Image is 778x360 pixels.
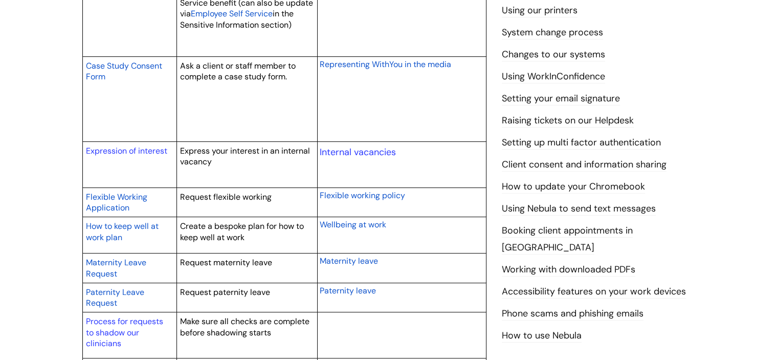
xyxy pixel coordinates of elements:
[320,58,451,70] a: Representing WithYou in the media
[180,287,270,298] span: Request paternity leave
[180,316,309,338] span: Make sure all checks are complete before shadowing starts
[320,59,451,70] span: Representing WithYou in the media
[320,255,378,267] a: Maternity leave
[502,263,635,277] a: Working with downloaded PDFs
[86,316,163,349] a: Process for requests to shadow our clinicians
[502,158,666,172] a: Client consent and information sharing
[86,286,144,309] a: Paternity Leave Request
[502,48,605,61] a: Changes to our systems
[86,59,162,83] a: Case Study Consent Form
[191,8,273,19] span: Employee Self Service
[320,218,386,230] a: Wellbeing at work
[320,189,405,201] a: Flexible working policy
[502,136,661,150] a: Setting up multi factor authentication
[180,221,304,243] span: Create a bespoke plan for how to keep well at work
[502,70,605,83] a: Using WorkInConfidence
[86,287,144,309] span: Paternity Leave Request
[502,26,603,39] a: System change process
[86,145,167,156] a: Expression of interest
[502,114,634,128] a: Raising tickets on our Helpdesk
[502,224,633,254] a: Booking client appointments in [GEOGRAPHIC_DATA]
[180,257,272,268] span: Request maternity leave
[502,180,645,194] a: How to update your Chromebook
[502,202,656,216] a: Using Nebula to send text messages
[502,4,577,17] a: Using our printers
[320,285,376,296] span: Paternity leave
[86,60,162,82] span: Case Study Consent Form
[320,146,396,158] a: Internal vacancies
[191,7,273,19] a: Employee Self Service
[86,257,146,279] span: Maternity Leave Request
[180,60,296,82] span: Ask a client or staff member to complete a case study form.
[320,219,386,230] span: Wellbeing at work
[320,256,378,266] span: Maternity leave
[86,192,147,214] span: Flexible Working Application
[180,192,272,202] span: Request flexible working
[86,190,147,214] a: Flexible Working Application
[86,256,146,280] a: Maternity Leave Request
[86,221,159,243] span: How to keep well at work plan
[180,8,294,30] span: in the Sensitive Information section)
[502,92,620,105] a: Setting your email signature
[320,284,376,297] a: Paternity leave
[502,285,686,299] a: Accessibility features on your work devices
[502,329,582,343] a: How to use Nebula
[86,220,159,243] a: How to keep well at work plan
[502,307,643,321] a: Phone scams and phishing emails
[180,145,310,167] span: Express your interest in an internal vacancy
[320,190,405,201] span: Flexible working policy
